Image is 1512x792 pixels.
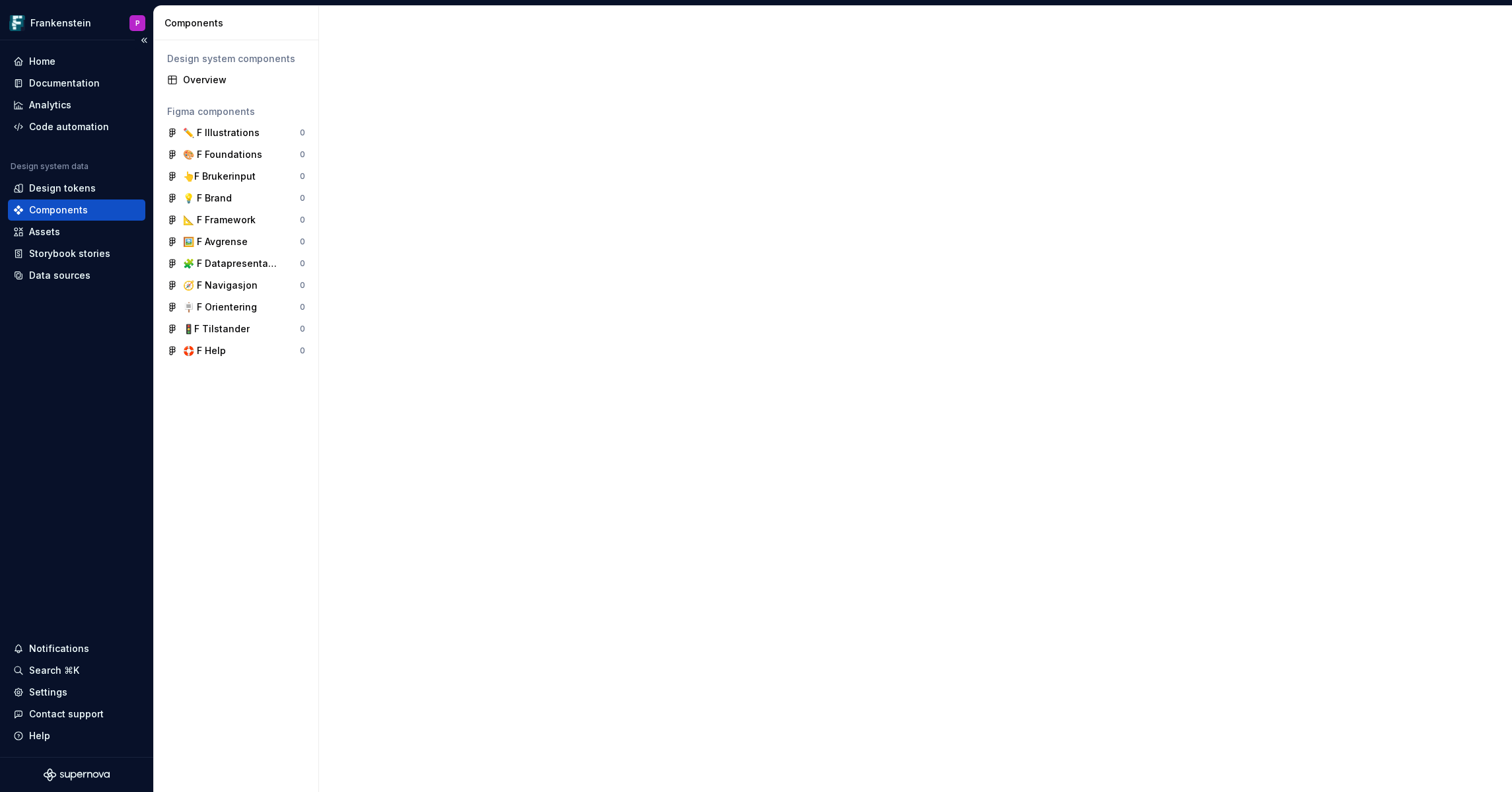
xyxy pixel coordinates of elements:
[162,188,310,209] a: 💡 F Brand0
[162,69,310,90] a: Overview
[29,729,50,742] div: Help
[8,199,145,221] a: Components
[162,231,310,252] a: 🖼️ F Avgrense0
[167,105,305,118] div: Figma components
[8,51,145,72] a: Home
[162,253,310,274] a: 🧩 F Datapresentasjon0
[29,664,79,677] div: Search ⌘K
[29,269,90,282] div: Data sources
[29,98,71,112] div: Analytics
[8,638,145,659] button: Notifications
[11,161,89,172] div: Design system data
[183,235,248,248] div: 🖼️ F Avgrense
[29,182,96,195] div: Design tokens
[8,243,145,264] a: Storybook stories
[29,203,88,217] div: Components
[29,55,55,68] div: Home
[44,768,110,781] svg: Supernova Logo
[3,9,151,37] button: FrankensteinP
[8,73,145,94] a: Documentation
[162,340,310,361] a: 🛟 F Help0
[300,236,305,247] div: 0
[8,660,145,681] button: Search ⌘K
[300,345,305,356] div: 0
[164,17,313,30] div: Components
[183,344,226,357] div: 🛟 F Help
[8,221,145,242] a: Assets
[300,302,305,312] div: 0
[29,225,60,238] div: Assets
[8,178,145,199] a: Design tokens
[162,297,310,318] a: 🪧 F Orientering0
[162,209,310,231] a: 📐 F Framework0
[135,18,140,28] div: P
[162,275,310,296] a: 🧭 F Navigasjon0
[300,193,305,203] div: 0
[29,120,109,133] div: Code automation
[29,247,110,260] div: Storybook stories
[8,725,145,746] button: Help
[300,324,305,334] div: 0
[183,73,305,87] div: Overview
[167,52,305,65] div: Design system components
[162,166,310,187] a: 👆F Brukerinput0
[300,149,305,160] div: 0
[162,144,310,165] a: 🎨 F Foundations0
[8,94,145,116] a: Analytics
[8,703,145,725] button: Contact support
[8,116,145,137] a: Code automation
[183,213,256,227] div: 📐 F Framework
[162,122,310,143] a: ✏️ F Illustrations0
[135,31,153,50] button: Collapse sidebar
[8,265,145,286] a: Data sources
[183,126,260,139] div: ✏️ F Illustrations
[29,642,89,655] div: Notifications
[300,171,305,182] div: 0
[300,258,305,269] div: 0
[300,127,305,138] div: 0
[29,686,67,699] div: Settings
[183,192,232,205] div: 💡 F Brand
[183,257,281,270] div: 🧩 F Datapresentasjon
[300,280,305,291] div: 0
[30,17,91,30] div: Frankenstein
[162,318,310,340] a: 🚦F Tilstander0
[183,301,257,314] div: 🪧 F Orientering
[183,148,262,161] div: 🎨 F Foundations
[183,322,250,336] div: 🚦F Tilstander
[183,170,256,183] div: 👆F Brukerinput
[8,682,145,703] a: Settings
[29,77,100,90] div: Documentation
[9,15,25,31] img: d720e2f0-216c-474b-bea5-031157028467.png
[183,279,258,292] div: 🧭 F Navigasjon
[29,707,104,721] div: Contact support
[300,215,305,225] div: 0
